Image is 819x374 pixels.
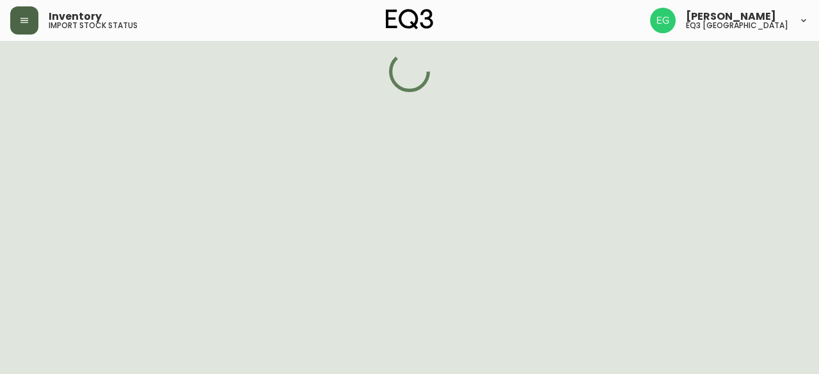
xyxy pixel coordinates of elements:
h5: eq3 [GEOGRAPHIC_DATA] [686,22,788,29]
img: db11c1629862fe82d63d0774b1b54d2b [650,8,676,33]
span: Inventory [49,12,102,22]
img: logo [386,9,433,29]
span: [PERSON_NAME] [686,12,776,22]
h5: import stock status [49,22,138,29]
